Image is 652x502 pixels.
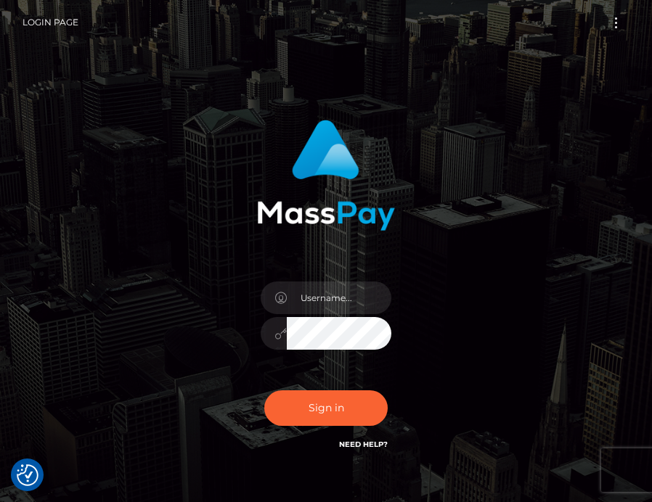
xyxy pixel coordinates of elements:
[257,120,395,231] img: MassPay Login
[603,13,629,33] button: Toggle navigation
[17,464,38,486] img: Revisit consent button
[287,281,391,314] input: Username...
[17,464,38,486] button: Consent Preferences
[339,440,388,449] a: Need Help?
[264,390,388,426] button: Sign in
[23,7,78,38] a: Login Page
